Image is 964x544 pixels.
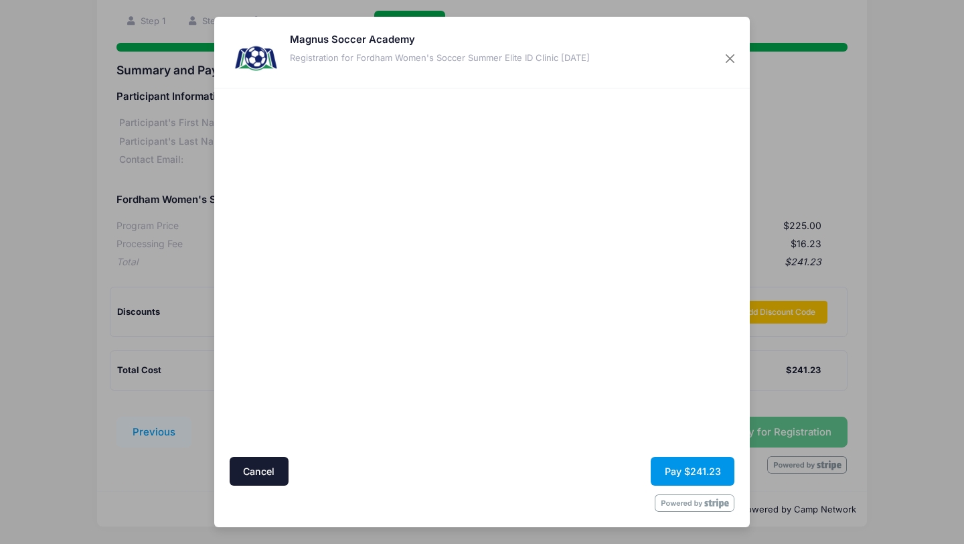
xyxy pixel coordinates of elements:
[227,92,479,454] iframe: Secure address input frame
[290,52,590,65] div: Registration for Fordham Women's Soccer Summer Elite ID Clinic [DATE]
[486,92,738,352] iframe: Secure payment input frame
[718,47,742,71] button: Close
[230,457,289,486] button: Cancel
[227,240,479,243] iframe: Google autocomplete suggestions dropdown list
[290,32,590,47] h5: Magnus Soccer Academy
[651,457,734,486] button: Pay $241.23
